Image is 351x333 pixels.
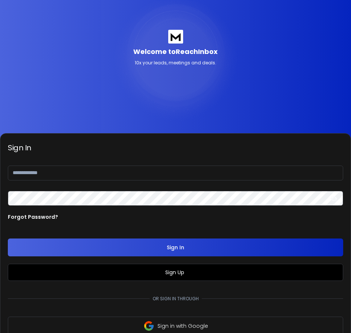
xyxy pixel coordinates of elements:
img: logo [168,30,183,44]
p: Or sign in through [150,296,202,302]
p: 10x your leads, meetings and deals. [135,60,216,66]
p: Forgot Password? [8,213,58,221]
a: Sign Up [165,269,186,276]
button: Sign In [8,238,343,256]
p: Sign in with Google [157,322,208,330]
p: Welcome to ReachInbox [133,47,218,57]
h3: Sign In [8,143,343,153]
